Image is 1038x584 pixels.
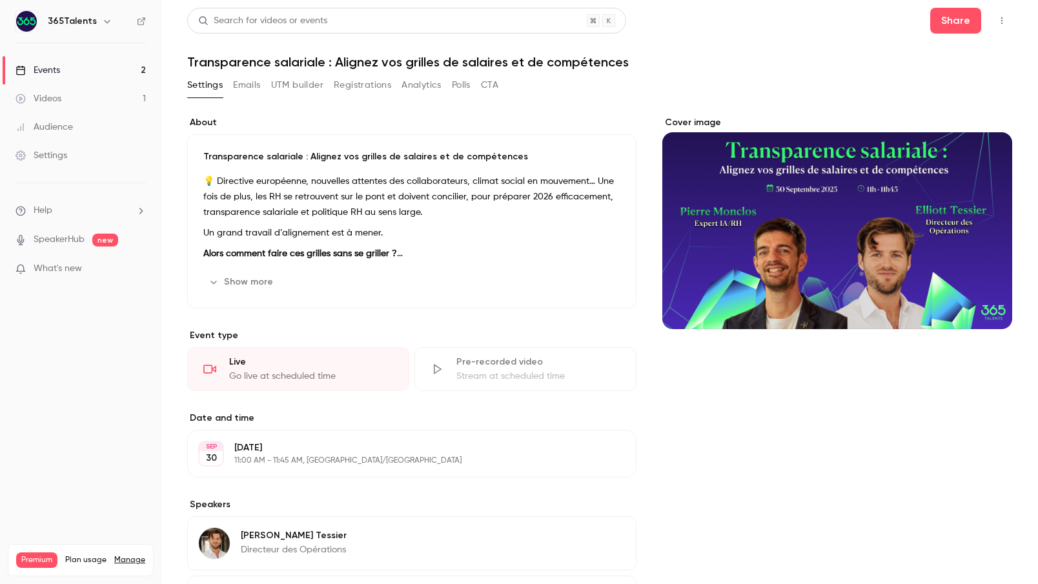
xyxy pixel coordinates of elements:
[15,64,60,77] div: Events
[481,75,498,96] button: CTA
[930,8,981,34] button: Share
[203,150,620,163] p: Transparence salariale : Alignez vos grilles de salaires et de compétences
[203,225,620,241] p: Un grand travail d’alignement est à mener.
[187,412,636,425] label: Date and time
[34,233,85,247] a: SpeakerHub
[15,92,61,105] div: Videos
[234,456,568,466] p: 11:00 AM - 11:45 AM, [GEOGRAPHIC_DATA]/[GEOGRAPHIC_DATA]
[187,498,636,511] label: Speakers
[414,347,636,391] div: Pre-recorded videoStream at scheduled time
[456,370,620,383] div: Stream at scheduled time
[48,15,97,28] h6: 365Talents
[15,121,73,134] div: Audience
[456,356,620,368] div: Pre-recorded video
[187,116,636,129] label: About
[234,441,568,454] p: [DATE]
[92,234,118,247] span: new
[15,204,146,217] li: help-dropdown-opener
[187,75,223,96] button: Settings
[402,75,442,96] button: Analytics
[241,543,347,556] p: Directeur des Opérations
[334,75,391,96] button: Registrations
[229,370,393,383] div: Go live at scheduled time
[187,347,409,391] div: LiveGo live at scheduled time
[229,356,393,368] div: Live
[452,75,471,96] button: Polls
[203,174,620,220] p: 💡 Directive européenne, nouvelles attentes des collaborateurs, climat social en mouvement… Une fo...
[271,75,323,96] button: UTM builder
[199,442,223,451] div: SEP
[16,11,37,32] img: 365Talents
[34,262,82,276] span: What's new
[662,116,1012,329] section: Cover image
[187,54,1012,70] h1: Transparence salariale : Alignez vos grilles de salaires et de compétences
[16,552,57,568] span: Premium
[130,263,146,275] iframe: Noticeable Trigger
[203,272,281,292] button: Show more
[198,14,327,28] div: Search for videos or events
[34,204,52,217] span: Help
[662,116,1012,129] label: Cover image
[187,329,636,342] p: Event type
[187,516,636,570] div: Elliott Tessier[PERSON_NAME] TessierDirecteur des Opérations
[233,75,260,96] button: Emails
[65,555,107,565] span: Plan usage
[114,555,145,565] a: Manage
[15,149,67,162] div: Settings
[203,249,403,258] strong: Alors comment faire ces grilles sans se griller ?
[241,529,347,542] p: [PERSON_NAME] Tessier
[199,528,230,559] img: Elliott Tessier
[206,452,217,465] p: 30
